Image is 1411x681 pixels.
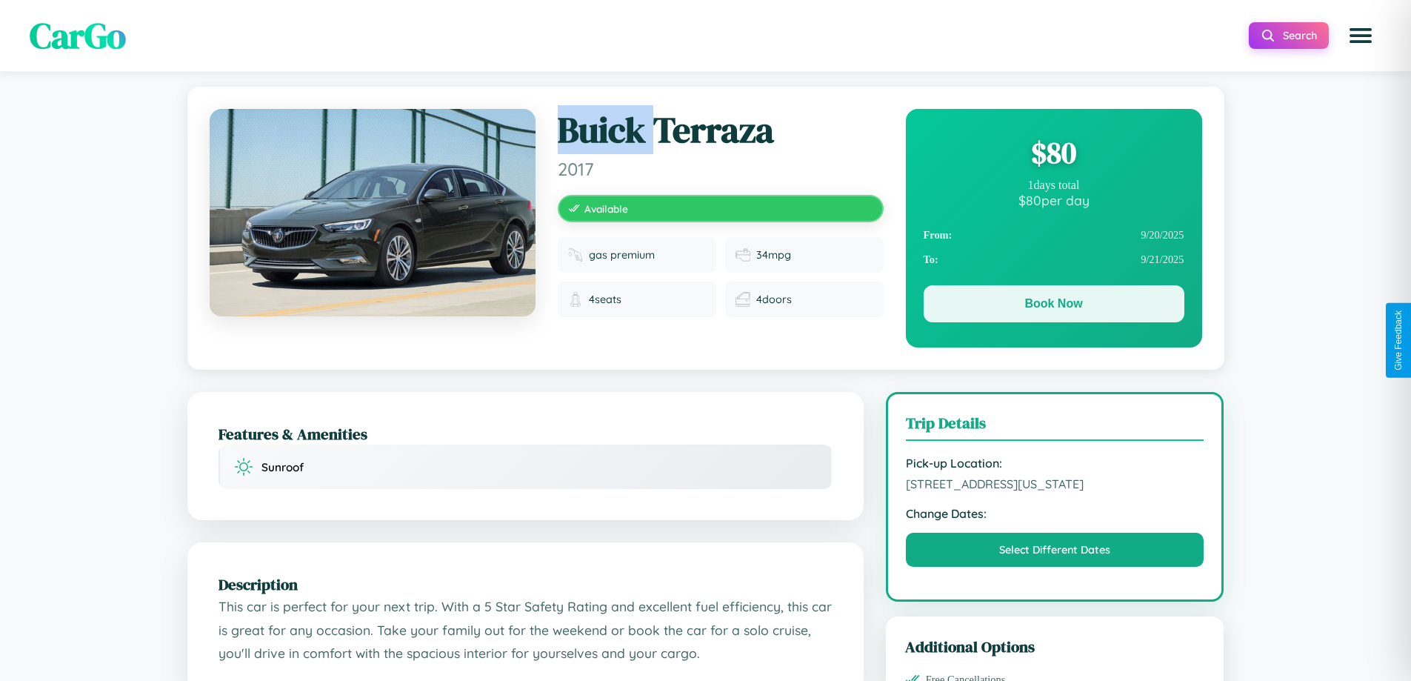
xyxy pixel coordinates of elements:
[210,109,536,316] img: Buick Terraza 2017
[906,533,1204,567] button: Select Different Dates
[906,476,1204,491] span: [STREET_ADDRESS][US_STATE]
[558,109,884,152] h1: Buick Terraza
[924,248,1184,272] div: 9 / 21 / 2025
[906,506,1204,521] strong: Change Dates:
[568,248,583,262] img: Fuel type
[756,293,792,306] span: 4 doors
[924,223,1184,248] div: 9 / 20 / 2025
[756,248,791,262] span: 34 mpg
[589,248,655,262] span: gas premium
[219,595,833,665] p: This car is perfect for your next trip. With a 5 Star Safety Rating and excellent fuel efficiency...
[905,636,1205,657] h3: Additional Options
[558,158,884,180] span: 2017
[1249,22,1329,49] button: Search
[924,179,1184,192] div: 1 days total
[584,202,628,215] span: Available
[924,285,1184,322] button: Book Now
[589,293,621,306] span: 4 seats
[568,292,583,307] img: Seats
[1393,310,1404,371] div: Give Feedback
[735,292,750,307] img: Doors
[219,423,833,445] h2: Features & Amenities
[219,574,833,595] h2: Description
[906,456,1204,471] strong: Pick-up Location:
[924,253,938,266] strong: To:
[924,229,953,242] strong: From:
[1283,29,1317,42] span: Search
[906,412,1204,441] h3: Trip Details
[30,11,126,60] span: CarGo
[735,248,750,262] img: Fuel efficiency
[924,133,1184,173] div: $ 80
[1340,15,1381,56] button: Open menu
[924,192,1184,208] div: $ 80 per day
[261,460,304,474] span: Sunroof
